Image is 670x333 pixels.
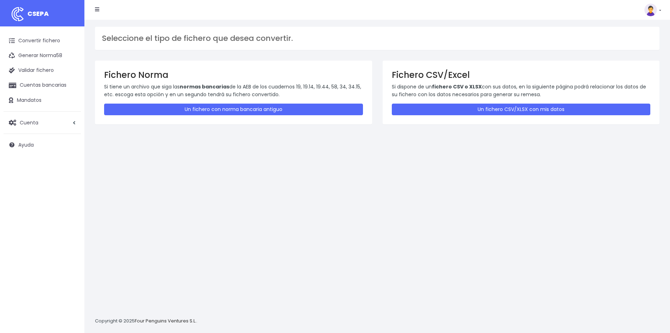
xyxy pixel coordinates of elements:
[104,70,363,80] h3: Fichero Norma
[180,83,229,90] strong: normas bancarias
[135,317,196,324] a: Four Penguins Ventures S.L.
[102,34,652,43] h3: Seleccione el tipo de fichero que desea convertir.
[4,48,81,63] a: Generar Norma58
[392,83,651,99] p: Si dispone de un con sus datos, en la siguiente página podrá relacionar los datos de su fichero c...
[9,5,26,23] img: logo
[4,137,81,152] a: Ayuda
[4,33,81,48] a: Convertir fichero
[20,119,38,126] span: Cuenta
[644,4,657,16] img: profile
[4,78,81,93] a: Cuentas bancarias
[4,115,81,130] a: Cuenta
[392,104,651,115] a: Un fichero CSV/XLSX con mis datos
[4,93,81,108] a: Mandatos
[4,63,81,78] a: Validar fichero
[104,83,363,99] p: Si tiene un archivo que siga las de la AEB de los cuadernos 19, 19.14, 19.44, 58, 34, 34.15, etc....
[104,104,363,115] a: Un fichero con norma bancaria antiguo
[392,70,651,80] h3: Fichero CSV/Excel
[18,141,34,148] span: Ayuda
[27,9,49,18] span: CSEPA
[432,83,482,90] strong: fichero CSV o XLSX
[95,317,197,325] p: Copyright © 2025 .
